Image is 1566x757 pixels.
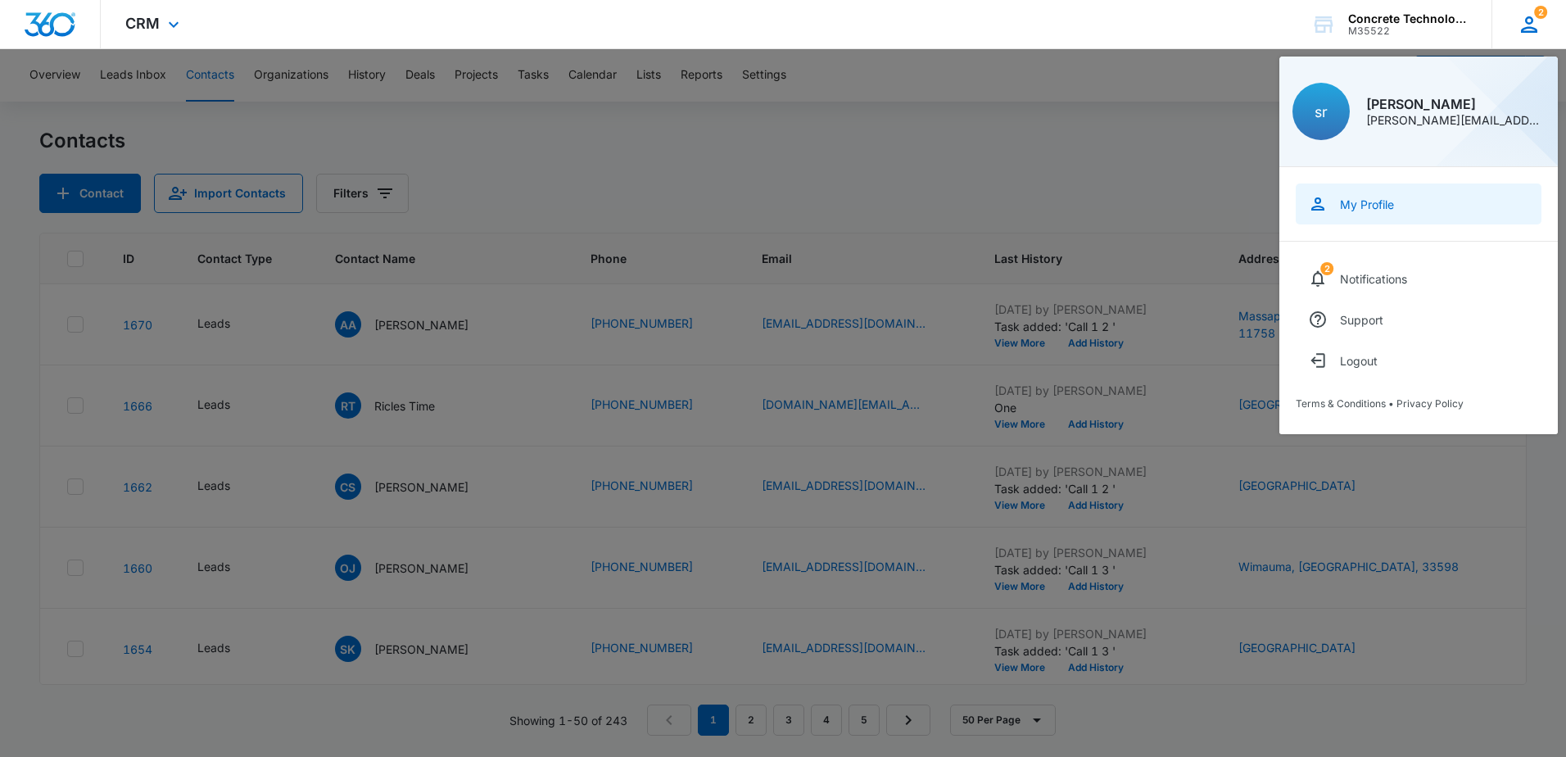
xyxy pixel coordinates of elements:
[1296,340,1541,381] button: Logout
[1296,258,1541,299] a: notifications countNotifications
[1296,397,1541,410] div: •
[1348,25,1468,37] div: account id
[1340,313,1383,327] div: Support
[1296,184,1541,224] a: My Profile
[1320,262,1333,275] span: 2
[1366,115,1545,126] div: [PERSON_NAME][EMAIL_ADDRESS][DOMAIN_NAME]
[1396,397,1464,410] a: Privacy Policy
[1348,12,1468,25] div: account name
[1534,6,1547,19] div: notifications count
[125,15,160,32] span: CRM
[1534,6,1547,19] span: 2
[1296,397,1386,410] a: Terms & Conditions
[1340,272,1407,286] div: Notifications
[1320,262,1333,275] div: notifications count
[1296,299,1541,340] a: Support
[1366,97,1545,111] div: [PERSON_NAME]
[1340,197,1394,211] div: My Profile
[1340,354,1378,368] div: Logout
[1315,103,1328,120] span: sr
